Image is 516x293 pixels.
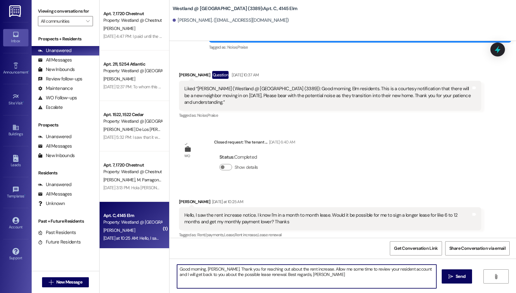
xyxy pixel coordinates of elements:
b: Status [219,154,234,160]
div: Past Residents [38,229,76,236]
a: Support [3,246,28,263]
div: Residents [32,170,99,176]
div: Liked “[PERSON_NAME] (Westland @ [GEOGRAPHIC_DATA] (3389)): Good morning, Elm residents. This is ... [184,85,471,106]
div: Escalate [38,104,63,111]
div: Tagged as: [179,230,481,239]
div: : Completed [219,152,261,162]
div: [DATE] at 10:25 AM [211,198,243,205]
i:  [86,19,89,24]
div: Property: Westland @ [GEOGRAPHIC_DATA] (3389) [103,219,162,226]
img: ResiDesk Logo [9,5,22,17]
div: Tagged as: [179,111,481,120]
div: Apt. 7, 1720 Chestnut [103,10,162,17]
a: Buildings [3,122,28,139]
div: Prospects + Residents [32,36,99,42]
i:  [448,274,453,279]
div: [DATE] at 10:25 AM: Hello, I saw the rent increase notice. I know I'm in a month to month lease. ... [103,235,487,241]
input: All communities [41,16,83,26]
div: [PERSON_NAME] [179,71,481,81]
div: Unknown [38,200,65,207]
div: Unanswered [38,181,71,188]
span: New Message [56,279,82,285]
a: Inbox [3,29,28,46]
div: Property: Westland @ Chestnut (3366) [103,168,162,175]
div: Unanswered [38,47,71,54]
span: M. Parragonzalez [137,177,169,183]
span: Praise [207,113,218,118]
span: [PERSON_NAME] [103,227,135,233]
textarea: Good morning, [PERSON_NAME]. Thank you for reaching out about the rent increase. Allow me some ti... [177,265,436,288]
div: Past + Future Residents [32,218,99,225]
div: Apt. 7, 1720 Chestnut [103,162,162,168]
span: Lease , [224,232,235,237]
i:  [494,274,498,279]
div: Apt. C, 4145 Elm [103,212,162,219]
button: Get Conversation Link [390,241,442,255]
div: [DATE] 10:37 AM [230,72,259,78]
div: Property: Westland @ [GEOGRAPHIC_DATA] (3297) [103,118,162,125]
div: Apt. 211, 5254 Atlantic [103,61,162,67]
i:  [49,280,53,285]
span: Noise , [197,113,207,118]
a: Templates • [3,184,28,201]
span: Rent/payments , [197,232,224,237]
label: Show details [235,164,258,171]
div: [DATE] 3:13 PM: Hola [PERSON_NAME] soy [PERSON_NAME] cuanto tenemos que pagar por los 11 [PERSON_... [103,185,347,190]
div: Hello, I saw the rent increase notice. I know I'm in a month to month lease. Would it be possible... [184,212,471,226]
div: All Messages [38,191,72,197]
span: • [28,69,29,73]
div: Tagged as: [209,43,511,52]
div: WO [184,153,190,159]
span: Get Conversation Link [394,245,438,252]
div: WO Follow-ups [38,95,77,101]
span: Praise [237,44,248,50]
span: [PERSON_NAME] [103,76,135,82]
b: Westland @ [GEOGRAPHIC_DATA] (3389): Apt. C, 4145 Elm [173,5,297,12]
span: Share Conversation via email [449,245,506,252]
div: Review follow-ups [38,76,82,82]
span: Noise , [227,44,237,50]
span: Lease renewal [258,232,282,237]
div: Property: Westland @ Chestnut (3366) [103,17,162,24]
button: Send [442,269,472,284]
span: Rent increase , [235,232,258,237]
a: Site Visit • [3,91,28,108]
div: New Inbounds [38,66,75,73]
span: [PERSON_NAME] De Los [PERSON_NAME] [103,126,183,132]
div: Property: Westland @ [GEOGRAPHIC_DATA] (3283) [103,67,162,74]
div: Closed request: The tenant ... [214,139,295,148]
div: Maintenance [38,85,73,92]
label: Viewing conversations for [38,6,93,16]
span: [PERSON_NAME] [103,26,135,31]
div: New Inbounds [38,152,75,159]
span: • [24,193,25,197]
span: [PERSON_NAME] [103,177,137,183]
button: Share Conversation via email [445,241,510,255]
a: Leads [3,153,28,170]
a: Account [3,215,28,232]
div: [DATE] 4:47 PM: I paid until the 11th I believe [103,33,181,39]
div: [PERSON_NAME]. ([EMAIL_ADDRESS][DOMAIN_NAME]) [173,17,289,24]
div: Prospects [32,122,99,128]
div: [DATE] 6:40 AM [267,139,295,145]
span: • [23,100,24,104]
div: All Messages [38,143,72,149]
div: Question [212,71,229,79]
div: All Messages [38,57,72,63]
span: Send [456,273,465,280]
button: New Message [42,277,89,287]
div: Apt. 1522, 1522 Cedar [103,111,162,118]
div: [PERSON_NAME] [179,198,481,207]
div: Unanswered [38,133,71,140]
div: Future Residents [38,239,81,245]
